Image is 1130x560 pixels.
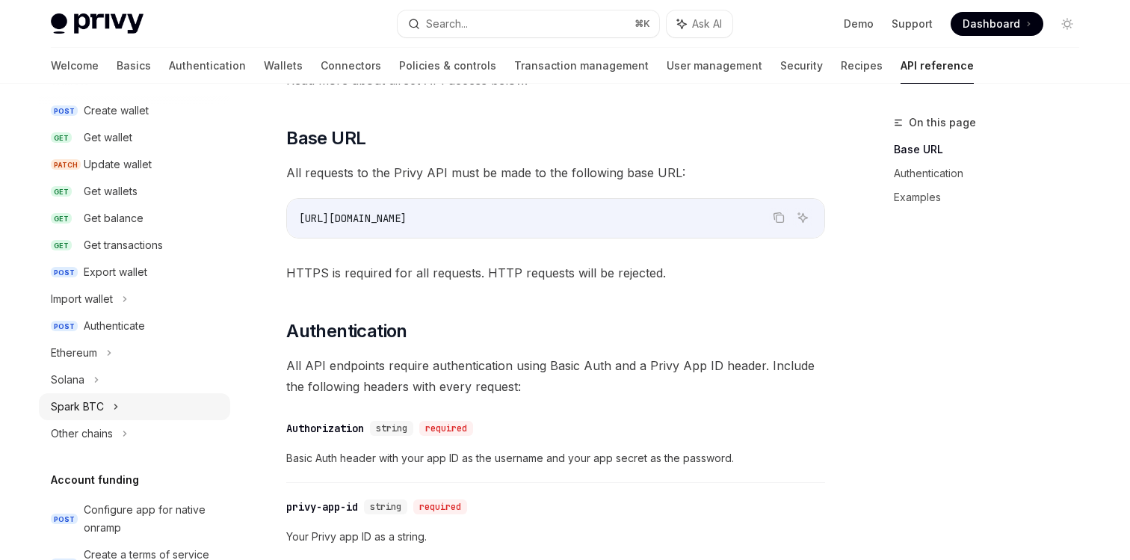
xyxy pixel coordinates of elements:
div: Solana [51,371,84,389]
a: Welcome [51,48,99,84]
span: Dashboard [963,16,1020,31]
span: string [376,422,407,434]
h5: Account funding [51,471,139,489]
span: POST [51,105,78,117]
div: Search... [426,15,468,33]
div: Update wallet [84,156,152,173]
a: POSTConfigure app for native onramp [39,496,230,541]
button: Toggle dark mode [1055,12,1079,36]
div: Spark BTC [51,398,104,416]
a: POSTCreate wallet [39,97,230,124]
a: Authentication [894,161,1091,185]
div: Get balance [84,209,143,227]
a: PATCHUpdate wallet [39,151,230,178]
a: Security [780,48,823,84]
div: Other chains [51,425,113,443]
a: Demo [844,16,874,31]
a: Support [892,16,933,31]
span: GET [51,240,72,251]
div: Ethereum [51,344,97,362]
a: Authentication [169,48,246,84]
div: required [419,421,473,436]
a: GETGet balance [39,205,230,232]
div: Configure app for native onramp [84,501,221,537]
span: POST [51,267,78,278]
a: Transaction management [514,48,649,84]
span: GET [51,132,72,144]
span: HTTPS is required for all requests. HTTP requests will be rejected. [286,262,825,283]
span: GET [51,186,72,197]
a: Base URL [894,138,1091,161]
span: Ask AI [692,16,722,31]
div: Authenticate [84,317,145,335]
button: Ask AI [667,10,732,37]
span: [URL][DOMAIN_NAME] [299,212,407,225]
button: Search...⌘K [398,10,659,37]
span: GET [51,213,72,224]
a: Policies & controls [399,48,496,84]
div: Get wallets [84,182,138,200]
span: All requests to the Privy API must be made to the following base URL: [286,162,825,183]
span: Base URL [286,126,365,150]
a: POSTAuthenticate [39,313,230,339]
div: Export wallet [84,263,147,281]
div: Get transactions [84,236,163,254]
div: Import wallet [51,290,113,308]
button: Ask AI [793,208,812,227]
span: On this page [909,114,976,132]
a: Dashboard [951,12,1043,36]
a: GETGet wallets [39,178,230,205]
span: POST [51,321,78,332]
span: Your Privy app ID as a string. [286,528,825,546]
span: PATCH [51,159,81,170]
div: privy-app-id [286,499,358,514]
a: GETGet wallet [39,124,230,151]
a: Recipes [841,48,883,84]
a: Wallets [264,48,303,84]
span: POST [51,514,78,525]
a: API reference [901,48,974,84]
div: Create wallet [84,102,149,120]
a: User management [667,48,762,84]
span: All API endpoints require authentication using Basic Auth and a Privy App ID header. Include the ... [286,355,825,397]
a: Connectors [321,48,381,84]
span: ⌘ K [635,18,650,30]
button: Copy the contents from the code block [769,208,788,227]
a: POSTExport wallet [39,259,230,286]
img: light logo [51,13,143,34]
a: GETGet transactions [39,232,230,259]
div: Authorization [286,421,364,436]
div: required [413,499,467,514]
div: Get wallet [84,129,132,147]
a: Examples [894,185,1091,209]
span: string [370,501,401,513]
span: Authentication [286,319,407,343]
a: Basics [117,48,151,84]
span: Basic Auth header with your app ID as the username and your app secret as the password. [286,449,825,467]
